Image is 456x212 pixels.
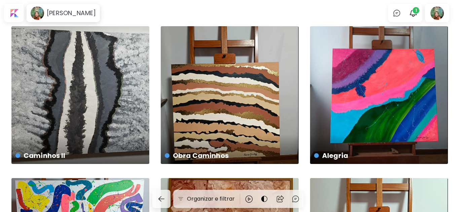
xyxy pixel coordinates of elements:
[165,151,293,161] h4: Obra Caminhos
[187,195,235,203] h6: Organizar e filtrar
[393,9,401,17] img: chatIcon
[152,190,170,208] button: back
[152,190,173,208] a: back
[314,151,443,161] h4: Alegria
[15,151,144,161] h4: Caminhos II
[161,26,299,164] a: Obra Caminhoshttps://cdn.kaleido.art/CDN/Artwork/175403/Primary/medium.webp?updated=777436
[157,195,165,203] img: back
[409,9,417,17] img: bellIcon
[413,7,419,14] span: 1
[408,7,419,19] button: bellIcon1
[47,9,96,17] h6: [PERSON_NAME]
[310,26,448,164] a: Alegriahttps://cdn.kaleido.art/CDN/Artwork/175362/Primary/medium.webp?updated=777207
[11,26,149,164] a: Caminhos IIhttps://cdn.kaleido.art/CDN/Artwork/175467/Primary/medium.webp?updated=777700
[292,195,300,203] img: chatIcon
